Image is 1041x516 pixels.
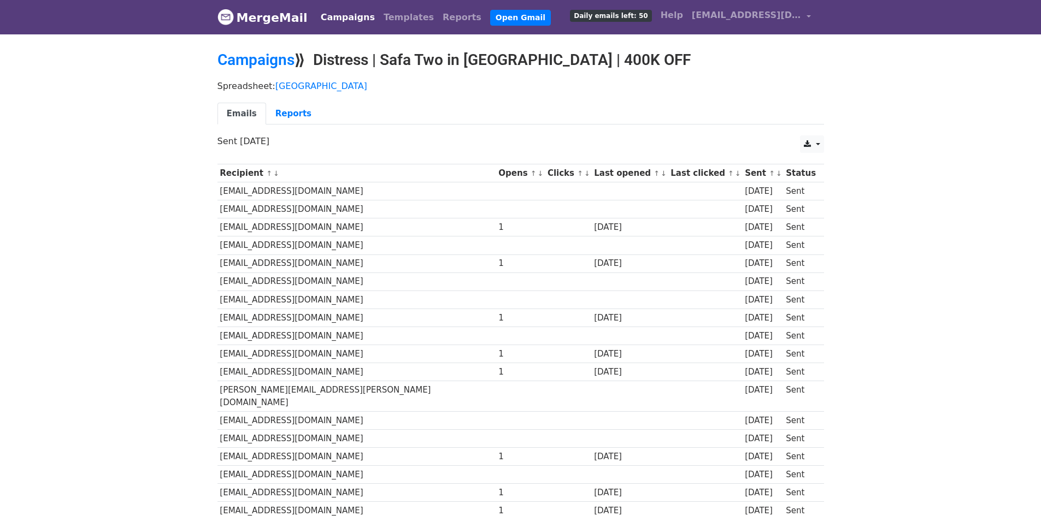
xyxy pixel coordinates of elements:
div: 1 [498,366,542,378]
a: Reports [438,7,486,28]
th: Status [783,164,818,182]
div: [DATE] [594,257,665,270]
div: 1 [498,487,542,499]
a: ↓ [273,169,279,177]
div: [DATE] [745,330,781,342]
img: MergeMail logo [217,9,234,25]
p: Sent [DATE] [217,135,824,147]
div: [DATE] [745,348,781,360]
td: [EMAIL_ADDRESS][DOMAIN_NAME] [217,327,496,345]
td: Sent [783,200,818,218]
th: Sent [742,164,783,182]
td: Sent [783,218,818,236]
a: Daily emails left: 50 [566,4,656,26]
div: 1 [498,450,542,463]
a: ↑ [266,169,272,177]
td: [EMAIL_ADDRESS][DOMAIN_NAME] [217,345,496,363]
td: Sent [783,484,818,502]
div: [DATE] [745,312,781,324]
div: [DATE] [594,450,665,463]
td: Sent [783,236,818,254]
td: Sent [783,429,818,447]
td: Sent [783,327,818,345]
a: Reports [266,103,321,125]
p: Spreadsheet: [217,80,824,92]
a: ↓ [776,169,782,177]
div: 1 [498,257,542,270]
th: Opens [496,164,545,182]
div: [DATE] [745,257,781,270]
td: Sent [783,182,818,200]
td: [EMAIL_ADDRESS][DOMAIN_NAME] [217,236,496,254]
div: 1 [498,348,542,360]
div: [DATE] [745,294,781,306]
td: [EMAIL_ADDRESS][DOMAIN_NAME] [217,363,496,381]
td: Sent [783,448,818,466]
td: [EMAIL_ADDRESS][DOMAIN_NAME] [217,309,496,327]
div: [DATE] [745,468,781,481]
a: Open Gmail [490,10,551,26]
div: [DATE] [745,450,781,463]
td: [EMAIL_ADDRESS][DOMAIN_NAME] [217,429,496,447]
div: [DATE] [745,221,781,234]
a: Emails [217,103,266,125]
div: [DATE] [594,312,665,324]
td: [EMAIL_ADDRESS][DOMAIN_NAME] [217,448,496,466]
div: 1 [498,221,542,234]
th: Last opened [591,164,668,182]
a: ↑ [728,169,734,177]
a: ↓ [538,169,544,177]
td: [EMAIL_ADDRESS][DOMAIN_NAME] [217,466,496,484]
td: [EMAIL_ADDRESS][DOMAIN_NAME] [217,200,496,218]
a: ↑ [769,169,775,177]
td: [PERSON_NAME][EMAIL_ADDRESS][PERSON_NAME][DOMAIN_NAME] [217,381,496,412]
a: ↓ [661,169,667,177]
td: [EMAIL_ADDRESS][DOMAIN_NAME] [217,290,496,309]
th: Recipient [217,164,496,182]
div: [DATE] [594,487,665,499]
td: Sent [783,381,818,412]
a: ↑ [531,169,537,177]
td: Sent [783,309,818,327]
div: [DATE] [594,348,665,360]
span: Daily emails left: 50 [570,10,651,22]
div: [DATE] [745,366,781,378]
div: [DATE] [594,366,665,378]
a: ↓ [735,169,741,177]
div: [DATE] [745,185,781,198]
a: Templates [379,7,438,28]
th: Clicks [545,164,591,182]
a: ↑ [577,169,583,177]
td: Sent [783,363,818,381]
a: Campaigns [316,7,379,28]
div: [DATE] [745,275,781,288]
td: Sent [783,254,818,272]
th: Last clicked [668,164,743,182]
div: [DATE] [745,432,781,445]
a: ↑ [654,169,660,177]
div: [DATE] [594,221,665,234]
h2: ⟫ Distress | Safa Two in [GEOGRAPHIC_DATA] | 400K OFF [217,51,824,69]
a: [GEOGRAPHIC_DATA] [275,81,367,91]
td: [EMAIL_ADDRESS][DOMAIN_NAME] [217,272,496,290]
div: 1 [498,312,542,324]
td: Sent [783,411,818,429]
span: [EMAIL_ADDRESS][DOMAIN_NAME] [692,9,801,22]
td: Sent [783,272,818,290]
div: [DATE] [745,414,781,427]
td: [EMAIL_ADDRESS][DOMAIN_NAME] [217,218,496,236]
td: Sent [783,466,818,484]
div: [DATE] [745,487,781,499]
td: [EMAIL_ADDRESS][DOMAIN_NAME] [217,254,496,272]
td: Sent [783,290,818,309]
div: [DATE] [745,203,781,216]
a: Help [656,4,687,26]
div: [DATE] [745,384,781,396]
a: [EMAIL_ADDRESS][DOMAIN_NAME] [687,4,815,30]
td: Sent [783,345,818,363]
a: ↓ [584,169,590,177]
div: [DATE] [745,239,781,252]
td: [EMAIL_ADDRESS][DOMAIN_NAME] [217,484,496,502]
td: [EMAIL_ADDRESS][DOMAIN_NAME] [217,182,496,200]
td: [EMAIL_ADDRESS][DOMAIN_NAME] [217,411,496,429]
